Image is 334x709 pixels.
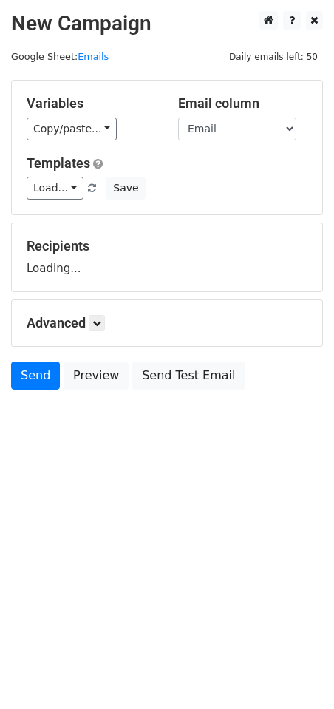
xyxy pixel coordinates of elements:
a: Copy/paste... [27,118,117,140]
div: Loading... [27,238,307,277]
h5: Recipients [27,238,307,254]
a: Load... [27,177,83,200]
a: Send Test Email [132,362,245,390]
a: Templates [27,155,90,171]
h5: Variables [27,95,156,112]
a: Preview [64,362,129,390]
span: Daily emails left: 50 [224,49,323,65]
small: Google Sheet: [11,51,109,62]
a: Daily emails left: 50 [224,51,323,62]
h5: Email column [178,95,307,112]
h5: Advanced [27,315,307,331]
a: Emails [78,51,109,62]
h2: New Campaign [11,11,323,36]
a: Send [11,362,60,390]
button: Save [106,177,145,200]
